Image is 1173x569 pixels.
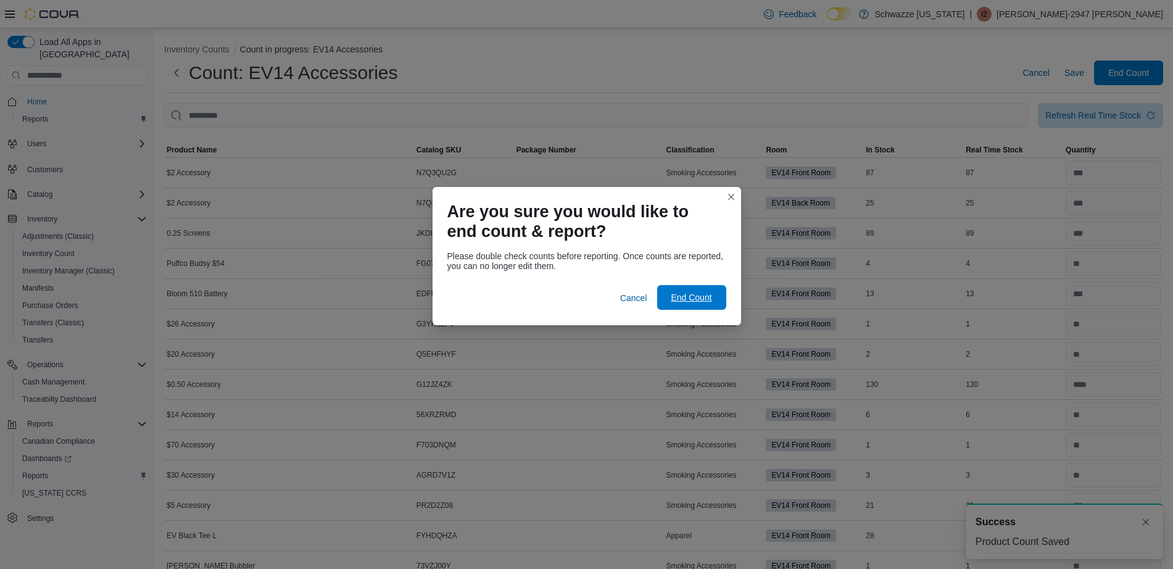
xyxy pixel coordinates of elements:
[620,292,647,304] span: Cancel
[447,251,726,271] div: Please double check counts before reporting. Once counts are reported, you can no longer edit them.
[671,291,711,304] span: End Count
[724,189,739,204] button: Closes this modal window
[615,286,652,310] button: Cancel
[657,285,726,310] button: End Count
[447,202,716,241] h1: Are you sure you would like to end count & report?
